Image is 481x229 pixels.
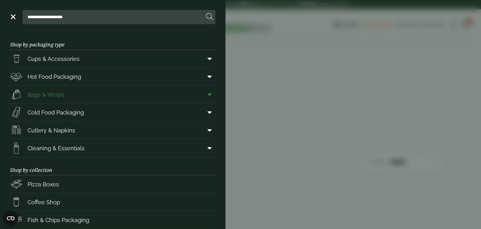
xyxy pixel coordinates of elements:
[28,72,81,81] span: Hot Food Packaging
[10,196,23,208] img: HotDrink_paperCup.svg
[10,211,215,229] a: Fish & Chips Packaging
[3,211,18,226] button: Open CMP widget
[28,144,85,152] span: Cleaning & Essentials
[10,124,23,136] img: Cutlery.svg
[10,50,215,67] a: Cups & Accessories
[10,70,23,83] img: Deli_box.svg
[10,104,215,121] a: Cold Food Packaging
[10,68,215,85] a: Hot Food Packaging
[28,198,60,206] span: Coffee Shop
[28,126,75,135] span: Cutlery & Napkins
[10,106,23,119] img: Sandwich_box.svg
[10,142,23,154] img: open-wipe.svg
[28,55,80,63] span: Cups & Accessories
[10,52,23,65] img: PintNhalf_cup.svg
[28,216,89,224] span: Fish & Chips Packaging
[10,86,215,103] a: Bags & Wraps
[28,180,59,189] span: Pizza Boxes
[28,90,64,99] span: Bags & Wraps
[10,193,215,211] a: Coffee Shop
[10,157,215,175] h3: Shop by collection
[10,178,23,190] img: Pizza_boxes.svg
[10,88,23,101] img: Paper_carriers.svg
[10,32,215,50] h3: Shop by packaging type
[10,175,215,193] a: Pizza Boxes
[10,121,215,139] a: Cutlery & Napkins
[10,139,215,157] a: Cleaning & Essentials
[28,108,84,117] span: Cold Food Packaging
